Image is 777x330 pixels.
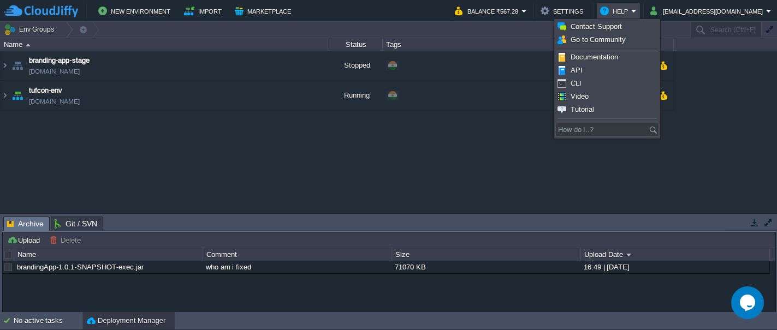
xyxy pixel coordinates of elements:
span: Documentation [571,53,618,61]
div: Name [15,248,203,261]
button: Balance ₹567.28 [455,4,521,17]
a: [DOMAIN_NAME] [29,96,80,107]
img: AMDAwAAAACH5BAEAAAAALAAAAAABAAEAAAICRAEAOw== [1,51,9,80]
button: Deployment Manager [87,315,165,326]
span: Git / SVN [55,217,97,230]
div: who am i fixed [203,261,391,273]
span: Contact Support [571,22,622,31]
button: Help [600,4,631,17]
div: Running [328,81,383,110]
div: Status [329,38,382,51]
a: Go to Community [556,34,659,46]
div: Name [1,38,328,51]
a: Tutorial [556,104,659,116]
div: Comment [204,248,392,261]
button: Settings [541,4,586,17]
span: Video [571,92,589,100]
a: Documentation [556,51,659,63]
button: Import [184,4,225,17]
span: API [571,66,583,74]
div: Upload Date [582,248,769,261]
a: [DOMAIN_NAME] [29,66,80,77]
a: tufcon-env [29,85,62,96]
div: 16:49 | [DATE] [581,261,769,273]
button: [EMAIL_ADDRESS][DOMAIN_NAME] [650,4,766,17]
button: Marketplace [235,4,294,17]
a: CLI [556,77,659,89]
span: CLI [571,79,582,87]
span: Archive [7,217,44,231]
a: brandingApp-1.0.1-SNAPSHOT-exec.jar [17,263,144,271]
img: AMDAwAAAACH5BAEAAAAALAAAAAABAAEAAAICRAEAOw== [26,44,31,46]
a: branding-app-stage [29,55,90,66]
img: AMDAwAAAACH5BAEAAAAALAAAAAABAAEAAAICRAEAOw== [10,51,25,80]
a: API [556,64,659,76]
div: 71070 KB [392,261,580,273]
div: Size [393,248,580,261]
div: No active tasks [14,312,82,329]
a: Contact Support [556,21,659,33]
div: Tags [383,38,557,51]
button: Env Groups [4,22,58,37]
img: AMDAwAAAACH5BAEAAAAALAAAAAABAAEAAAICRAEAOw== [10,81,25,110]
a: Video [556,91,659,103]
img: CloudJiffy [4,4,78,18]
iframe: chat widget [731,286,766,319]
span: Tutorial [571,105,594,113]
div: Stopped [328,51,383,80]
button: New Environment [98,4,174,17]
img: AMDAwAAAACH5BAEAAAAALAAAAAABAAEAAAICRAEAOw== [1,81,9,110]
button: Upload [7,235,43,245]
span: Go to Community [571,35,626,44]
button: Delete [50,235,84,245]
